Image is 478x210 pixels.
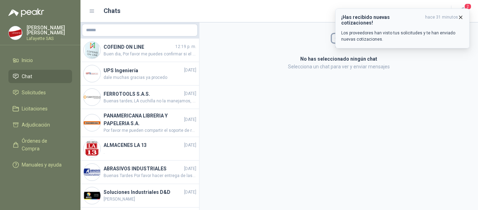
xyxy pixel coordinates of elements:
a: Solicitudes [8,86,72,99]
span: Solicitudes [22,89,46,96]
a: Manuales y ayuda [8,158,72,171]
span: 12:19 p. m. [175,43,196,50]
p: Lafayette SAS [27,36,72,41]
img: Company Logo [9,26,22,40]
a: Company LogoSoluciones Industriales D&D[DATE][PERSON_NAME] [80,184,199,208]
span: . [104,149,196,156]
h2: No has seleccionado ningún chat [217,55,461,63]
a: Inicio [8,54,72,67]
a: Company LogoALMACENES LA 13[DATE]. [80,137,199,161]
img: Company Logo [84,164,100,181]
a: Órdenes de Compra [8,134,72,155]
img: Company Logo [84,140,100,157]
span: hace 31 minutos [425,14,458,26]
img: Company Logo [84,42,100,59]
span: [DATE] [184,90,196,97]
img: Company Logo [84,187,100,204]
img: Company Logo [84,65,100,82]
span: dale muchas gracias ya procedo [104,74,196,81]
a: Company LogoUPS Ingeniería[DATE]dale muchas gracias ya procedo [80,62,199,86]
img: Company Logo [84,114,100,131]
span: Buen dia, Por favor me puedes confirmar si el pedido ustedes realizaron el despacho por medio de ... [104,51,196,57]
span: [DATE] [184,116,196,123]
span: Inicio [22,56,33,64]
span: [DATE] [184,189,196,196]
a: Licitaciones [8,102,72,115]
h4: UPS Ingeniería [104,67,183,74]
span: [DATE] [184,165,196,172]
a: Company LogoFERROTOOLS S.A.S.[DATE]Buenas tardes; LA cuchilla no la manejamos, solo el producto c... [80,86,199,109]
h1: Chats [104,6,120,16]
img: Logo peakr [8,8,44,17]
a: Company LogoABRASIVOS INDUSTRIALES[DATE]Buenas Tardes Por favor hacer entrega de las 9 unidades [80,161,199,184]
img: Company Logo [84,89,100,106]
h4: ALMACENES LA 13 [104,141,183,149]
a: Adjudicación [8,118,72,131]
span: Buenas tardes; LA cuchilla no la manejamos, solo el producto completo. [104,98,196,104]
h4: PANAMERICANA LIBRERIA Y PAPELERIA S.A. [104,112,183,127]
span: Órdenes de Compra [22,137,65,153]
span: Por favor me pueden compartir el soporte de recibido ya que no se encuentra la mercancía [104,127,196,134]
a: Company LogoPANAMERICANA LIBRERIA Y PAPELERIA S.A.[DATE]Por favor me pueden compartir el soporte ... [80,109,199,137]
h3: ¡Has recibido nuevas cotizaciones! [341,14,422,26]
h4: COFEIND ON LINE [104,43,174,51]
button: 2 [457,5,470,18]
a: Company LogoCOFEIND ON LINE12:19 p. m.Buen dia, Por favor me puedes confirmar si el pedido ustede... [80,39,199,62]
button: ¡Has recibido nuevas cotizaciones!hace 31 minutos Los proveedores han visto tus solicitudes y te ... [335,8,470,48]
h4: FERROTOOLS S.A.S. [104,90,183,98]
a: Chat [8,70,72,83]
span: [DATE] [184,142,196,149]
span: Chat [22,73,32,80]
h4: ABRASIVOS INDUSTRIALES [104,165,183,172]
span: [PERSON_NAME] [104,196,196,203]
h4: Soluciones Industriales D&D [104,188,183,196]
span: [DATE] [184,67,196,74]
p: [PERSON_NAME] [PERSON_NAME] [27,25,72,35]
span: 2 [464,3,472,10]
span: Buenas Tardes Por favor hacer entrega de las 9 unidades [104,172,196,179]
span: Manuales y ayuda [22,161,62,169]
p: Selecciona un chat para ver y enviar mensajes [217,63,461,70]
p: Los proveedores han visto tus solicitudes y te han enviado nuevas cotizaciones. [341,30,464,42]
span: Licitaciones [22,105,48,113]
span: Adjudicación [22,121,50,129]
